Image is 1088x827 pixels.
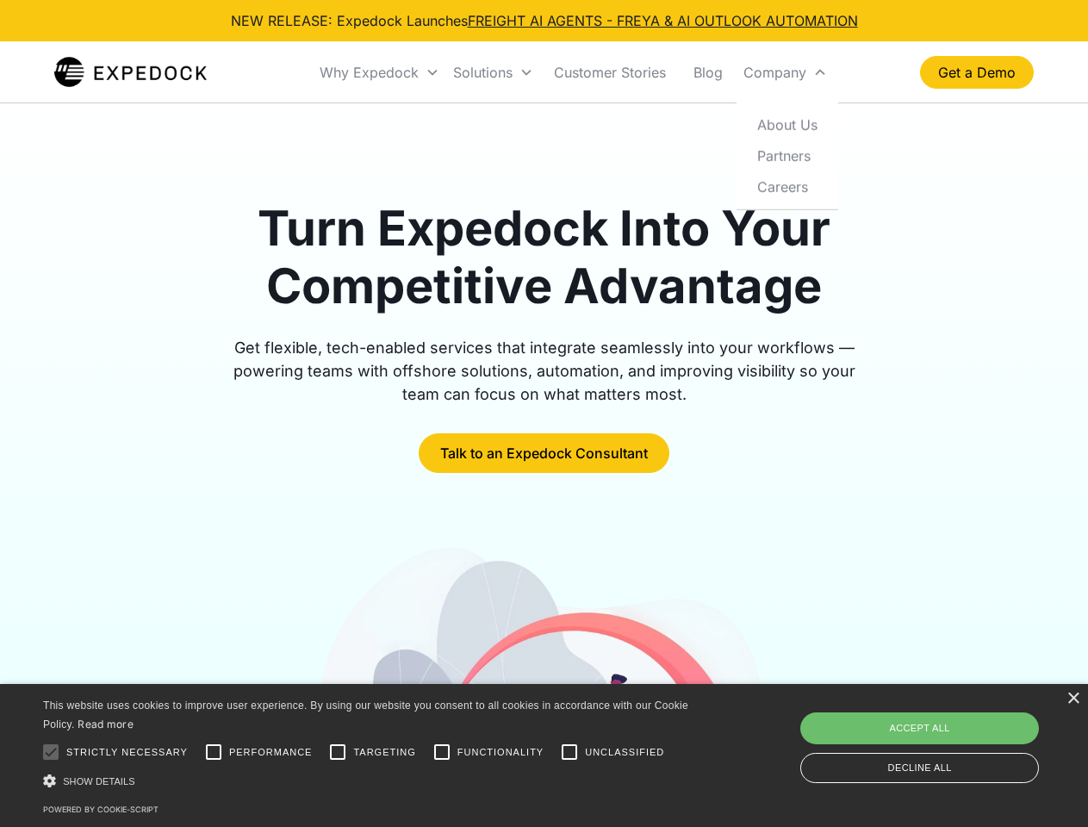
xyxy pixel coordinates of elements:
[457,745,544,760] span: Functionality
[468,12,858,29] a: FREIGHT AI AGENTS - FREYA & AI OUTLOOK AUTOMATION
[54,55,207,90] img: Expedock Logo
[743,109,831,140] a: About Us
[920,56,1034,89] a: Get a Demo
[313,43,446,102] div: Why Expedock
[320,64,419,81] div: Why Expedock
[743,64,806,81] div: Company
[63,776,135,787] span: Show details
[54,55,207,90] a: home
[43,772,694,790] div: Show details
[78,718,134,731] a: Read more
[66,745,188,760] span: Strictly necessary
[680,43,737,102] a: Blog
[737,102,838,209] nav: Company
[743,171,831,202] a: Careers
[43,700,688,731] span: This website uses cookies to improve user experience. By using our website you consent to all coo...
[743,140,831,171] a: Partners
[229,745,313,760] span: Performance
[737,43,834,102] div: Company
[801,641,1088,827] iframe: Chat Widget
[540,43,680,102] a: Customer Stories
[231,10,858,31] div: NEW RELEASE: Expedock Launches
[585,745,664,760] span: Unclassified
[353,745,415,760] span: Targeting
[453,64,513,81] div: Solutions
[43,805,159,814] a: Powered by cookie-script
[446,43,540,102] div: Solutions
